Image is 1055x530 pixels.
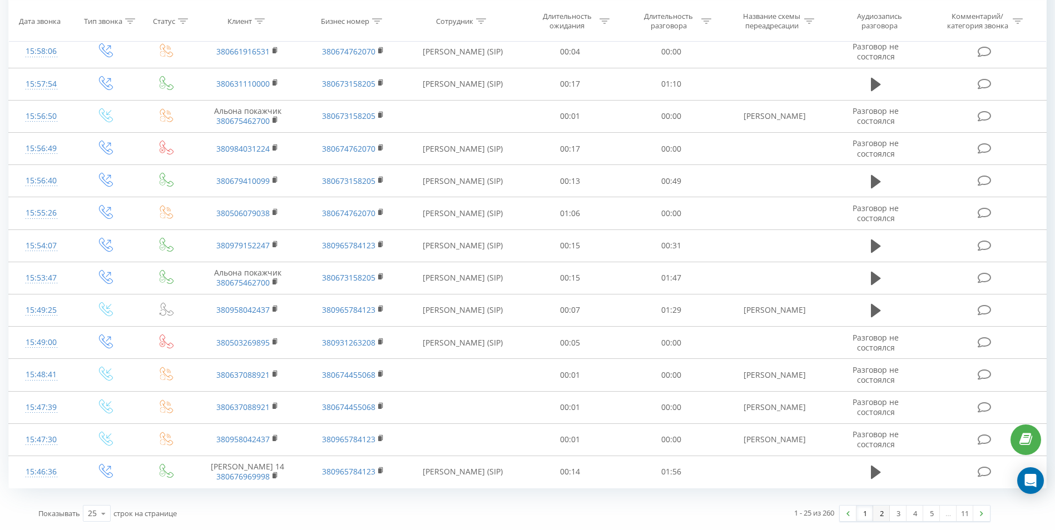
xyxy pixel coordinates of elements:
[945,12,1010,31] div: Комментарий/категория звонка
[20,202,62,224] div: 15:55:26
[216,208,270,218] a: 380506079038
[537,12,597,31] div: Длительность ожидания
[19,16,61,26] div: Дата звонка
[216,78,270,89] a: 380631110000
[406,294,519,326] td: [PERSON_NAME] (SIP)
[406,262,519,294] td: [PERSON_NAME] (SIP)
[216,402,270,412] a: 380637088921
[216,46,270,57] a: 380661916531
[20,73,62,95] div: 15:57:54
[20,461,62,483] div: 15:46:36
[519,327,621,359] td: 00:05
[519,100,621,132] td: 00:01
[957,506,973,521] a: 11
[38,508,80,518] span: Показывать
[20,299,62,321] div: 15:49:25
[216,143,270,154] a: 380984031224
[216,176,270,186] a: 380679410099
[322,272,375,283] a: 380673158205
[436,16,473,26] div: Сотрудник
[406,165,519,197] td: [PERSON_NAME] (SIP)
[216,277,270,288] a: 380675462700
[621,197,722,229] td: 00:00
[20,429,62,451] div: 15:47:30
[519,456,621,488] td: 00:14
[621,456,722,488] td: 01:56
[406,133,519,165] td: [PERSON_NAME] (SIP)
[621,229,722,262] td: 00:31
[621,262,722,294] td: 01:47
[322,143,375,154] a: 380674762070
[853,203,899,223] span: Разговор не состоялся
[519,294,621,326] td: 00:07
[406,327,519,359] td: [PERSON_NAME] (SIP)
[195,100,300,132] td: Альона покажчик
[722,423,827,456] td: [PERSON_NAME]
[621,423,722,456] td: 00:00
[519,197,621,229] td: 01:06
[853,364,899,385] span: Разговор не состоялся
[519,229,621,262] td: 00:15
[20,106,62,127] div: 15:56:50
[322,78,375,89] a: 380673158205
[940,506,957,521] div: …
[322,337,375,348] a: 380931263208
[322,240,375,251] a: 380965784123
[20,170,62,192] div: 15:56:40
[923,506,940,521] a: 5
[20,41,62,62] div: 15:58:06
[406,229,519,262] td: [PERSON_NAME] (SIP)
[519,391,621,423] td: 00:01
[722,294,827,326] td: [PERSON_NAME]
[519,36,621,68] td: 00:04
[621,294,722,326] td: 01:29
[322,176,375,186] a: 380673158205
[853,397,899,417] span: Разговор не состоялся
[88,508,97,519] div: 25
[853,138,899,158] span: Разговор не состоялся
[621,100,722,132] td: 00:00
[406,197,519,229] td: [PERSON_NAME] (SIP)
[20,364,62,386] div: 15:48:41
[621,36,722,68] td: 00:00
[20,267,62,289] div: 15:53:47
[742,12,801,31] div: Название схемы переадресации
[722,391,827,423] td: [PERSON_NAME]
[794,507,834,518] div: 1 - 25 из 260
[20,332,62,353] div: 15:49:00
[322,111,375,121] a: 380673158205
[856,506,873,521] a: 1
[853,429,899,449] span: Разговор не состоялся
[519,165,621,197] td: 00:13
[216,240,270,251] a: 380979152247
[406,456,519,488] td: [PERSON_NAME] (SIP)
[321,16,369,26] div: Бизнес номер
[519,133,621,165] td: 00:17
[722,100,827,132] td: [PERSON_NAME]
[216,434,270,444] a: 380958042437
[1017,467,1044,494] div: Open Intercom Messenger
[322,466,375,477] a: 380965784123
[519,262,621,294] td: 00:15
[406,68,519,100] td: [PERSON_NAME] (SIP)
[322,208,375,218] a: 380674762070
[195,262,300,294] td: Альона покажчик
[621,391,722,423] td: 00:00
[20,235,62,257] div: 15:54:07
[621,359,722,391] td: 00:00
[216,337,270,348] a: 380503269895
[216,304,270,315] a: 380958042437
[406,36,519,68] td: [PERSON_NAME] (SIP)
[322,304,375,315] a: 380965784123
[621,165,722,197] td: 00:49
[519,423,621,456] td: 00:01
[519,68,621,100] td: 00:17
[890,506,907,521] a: 3
[853,106,899,126] span: Разговор не состоялся
[621,133,722,165] td: 00:00
[216,471,270,482] a: 380676969998
[844,12,916,31] div: Аудиозапись разговора
[907,506,923,521] a: 4
[322,46,375,57] a: 380674762070
[639,12,699,31] div: Длительность разговора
